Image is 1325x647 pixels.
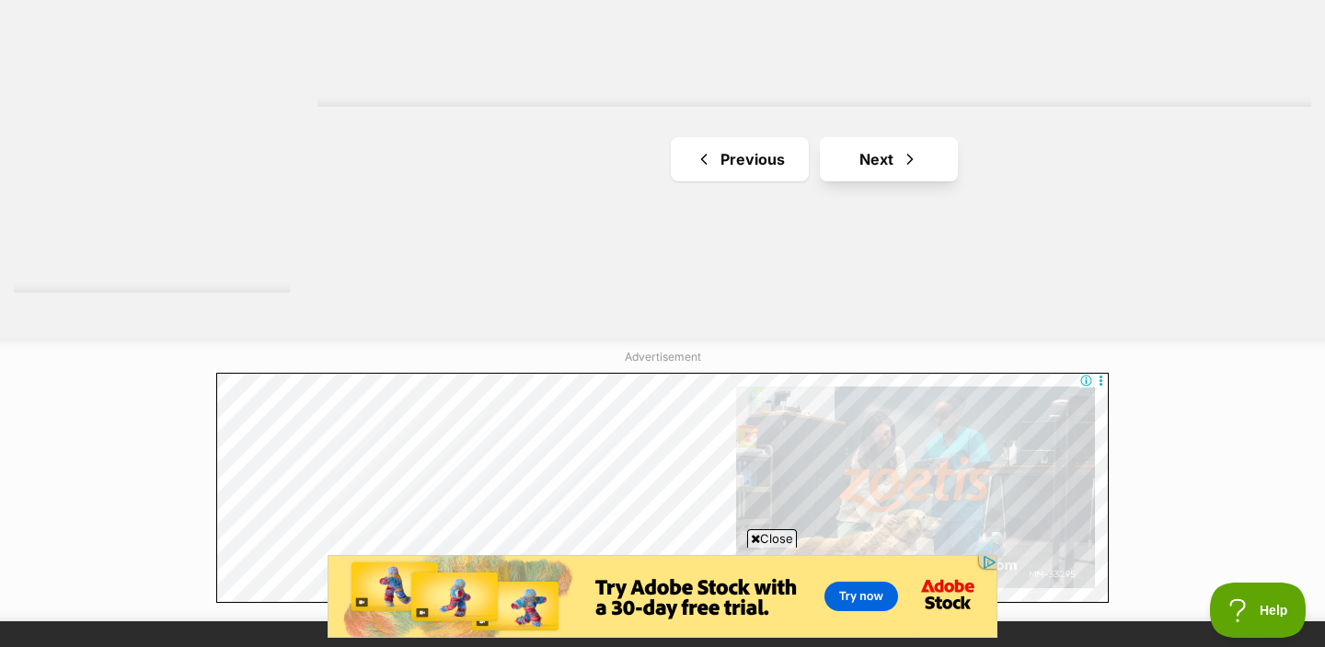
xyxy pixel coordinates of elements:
[671,137,809,181] a: Previous page
[216,373,1109,603] iframe: Advertisement
[747,529,797,548] span: Close
[820,137,958,181] a: Next page
[1210,583,1307,638] iframe: Help Scout Beacon - Open
[317,137,1311,181] nav: Pagination
[328,555,997,638] iframe: Advertisement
